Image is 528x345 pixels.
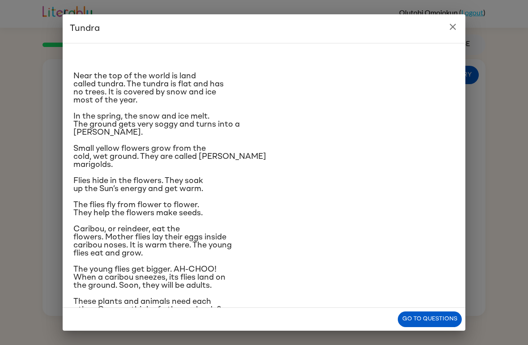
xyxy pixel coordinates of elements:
[73,177,203,193] span: Flies hide in the flowers. They soak up the Sun’s energy and get warm.
[73,201,203,217] span: The flies fly from flower to flower. They help the flowers make seeds.
[73,112,240,136] span: In the spring, the snow and ice melt. The ground gets very soggy and turns into a [PERSON_NAME].
[73,225,232,257] span: Caribou, or reindeer, eat the flowers. Mother flies lay their eggs inside caribou noses. It is wa...
[398,311,462,327] button: Go to questions
[73,265,226,290] span: The young flies get bigger. AH-CHOO! When a caribou sneezes, its flies land on the ground. Soon, ...
[444,18,462,36] button: close
[73,72,224,104] span: Near the top of the world is land called tundra. The tundra is flat and has no trees. It is cover...
[73,145,266,169] span: Small yellow flowers grow from the cold, wet ground. They are called [PERSON_NAME] marigolds.
[73,298,221,314] span: These plants and animals need each other. Can you think of others who do?
[63,14,465,43] h2: Tundra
